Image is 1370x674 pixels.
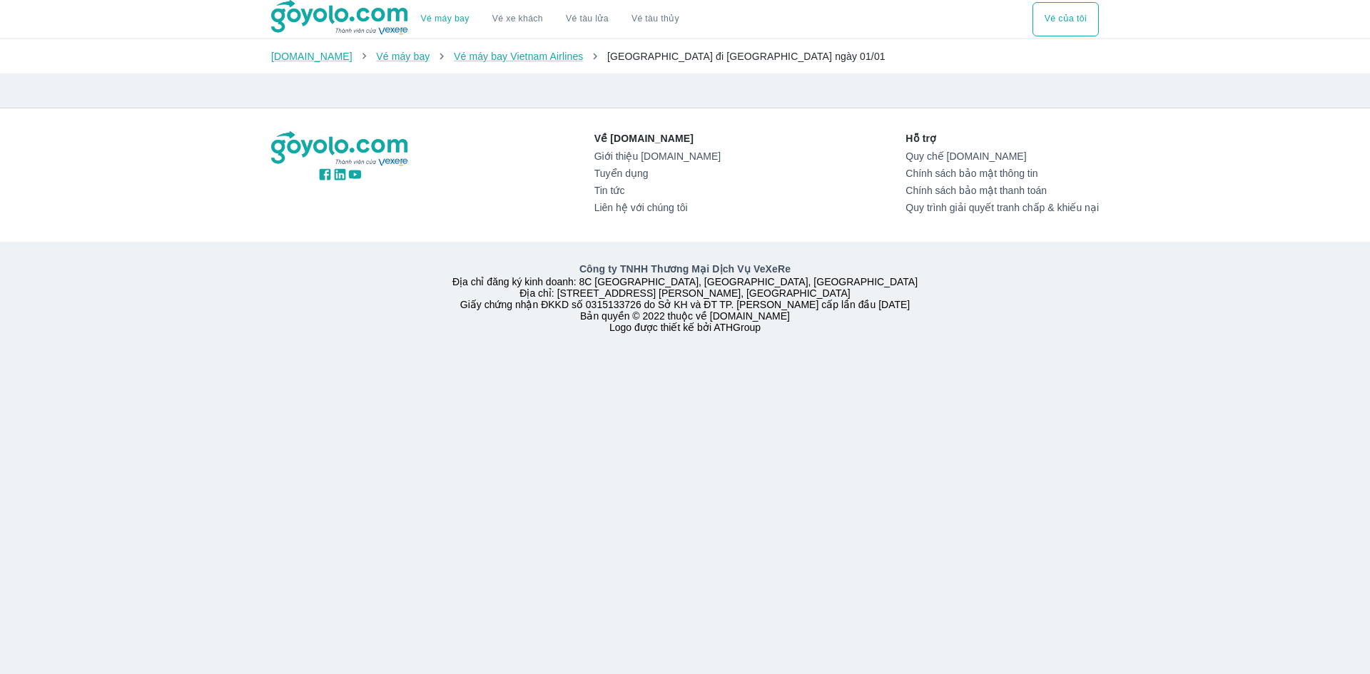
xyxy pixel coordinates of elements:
a: Quy chế [DOMAIN_NAME] [905,150,1099,162]
a: Vé máy bay [421,14,470,24]
nav: breadcrumb [271,49,1099,63]
div: Địa chỉ đăng ký kinh doanh: 8C [GEOGRAPHIC_DATA], [GEOGRAPHIC_DATA], [GEOGRAPHIC_DATA] Địa chỉ: [... [263,262,1107,333]
a: Tin tức [594,185,721,196]
a: Vé máy bay Vietnam Airlines [454,51,584,62]
p: Hỗ trợ [905,131,1099,145]
button: Vé của tôi [1032,2,1099,36]
span: [GEOGRAPHIC_DATA] đi [GEOGRAPHIC_DATA] ngày 01/01 [607,51,886,62]
a: Quy trình giải quyết tranh chấp & khiếu nại [905,202,1099,213]
div: choose transportation mode [1032,2,1099,36]
a: Tuyển dụng [594,168,721,179]
img: logo [271,131,410,167]
p: Công ty TNHH Thương Mại Dịch Vụ VeXeRe [274,262,1096,276]
div: choose transportation mode [410,2,691,36]
a: Vé xe khách [492,14,543,24]
a: Chính sách bảo mật thông tin [905,168,1099,179]
a: Liên hệ với chúng tôi [594,202,721,213]
a: Giới thiệu [DOMAIN_NAME] [594,150,721,162]
a: [DOMAIN_NAME] [271,51,352,62]
p: Về [DOMAIN_NAME] [594,131,721,145]
a: Chính sách bảo mật thanh toán [905,185,1099,196]
a: Vé tàu lửa [554,2,620,36]
a: Vé máy bay [376,51,430,62]
button: Vé tàu thủy [620,2,691,36]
